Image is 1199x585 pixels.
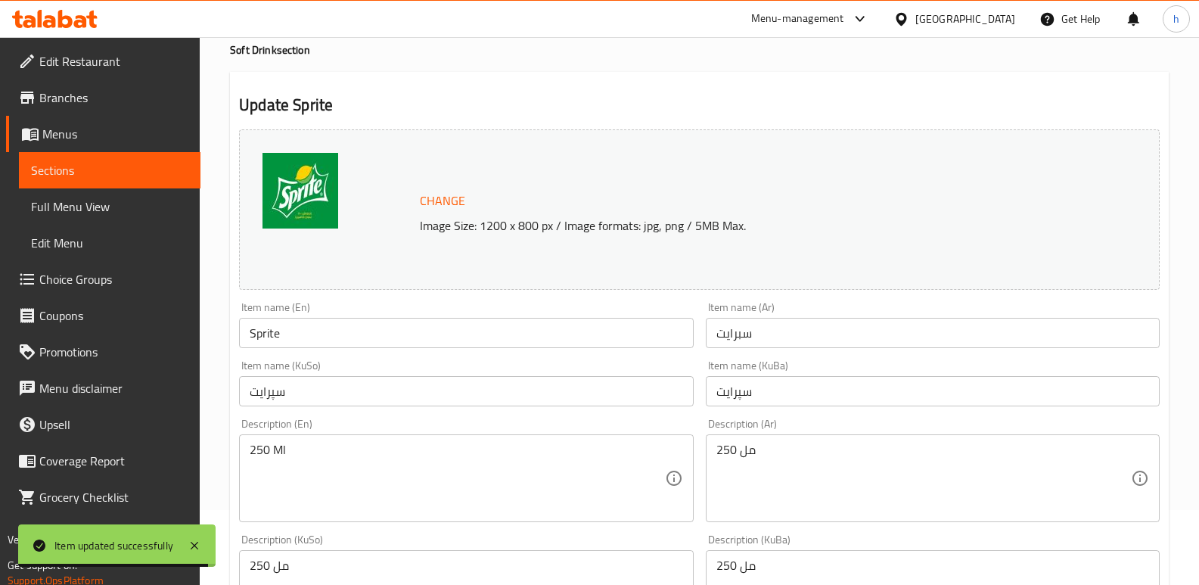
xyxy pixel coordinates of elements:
input: Enter name KuBa [706,376,1160,406]
a: Full Menu View [19,188,200,225]
textarea: 250 Ml [250,443,664,515]
div: [GEOGRAPHIC_DATA] [915,11,1015,27]
h4: Soft Drink section [230,42,1169,58]
img: Sprite_Regular638769172081916532.jpg [262,153,338,229]
span: Coverage Report [39,452,188,470]
h2: Update Sprite [239,94,1160,117]
a: Upsell [6,406,200,443]
input: Enter name En [239,318,693,348]
button: Change [414,185,471,216]
a: Sections [19,152,200,188]
span: Edit Menu [31,234,188,252]
a: Choice Groups [6,261,200,297]
span: Grocery Checklist [39,488,188,506]
a: Edit Menu [19,225,200,261]
span: Full Menu View [31,198,188,216]
a: Branches [6,79,200,116]
a: Promotions [6,334,200,370]
div: Item updated successfully [54,537,173,554]
span: h [1173,11,1179,27]
span: Sections [31,161,188,179]
a: Grocery Checklist [6,479,200,515]
a: Menu disclaimer [6,370,200,406]
span: Get support on: [8,555,77,575]
div: Menu-management [751,10,844,28]
textarea: 250 مل [716,443,1131,515]
span: Edit Restaurant [39,52,188,70]
a: Menus [6,116,200,152]
span: Version: [8,530,45,549]
span: Choice Groups [39,270,188,288]
span: Coupons [39,307,188,325]
span: Promotions [39,343,188,361]
input: Enter name Ar [706,318,1160,348]
a: Coupons [6,297,200,334]
span: Menu disclaimer [39,379,188,397]
span: Change [420,190,465,212]
p: Image Size: 1200 x 800 px / Image formats: jpg, png / 5MB Max. [414,216,1069,235]
a: Edit Restaurant [6,43,200,79]
span: Upsell [39,415,188,434]
span: Menus [42,125,188,143]
input: Enter name KuSo [239,376,693,406]
span: Branches [39,89,188,107]
a: Coverage Report [6,443,200,479]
